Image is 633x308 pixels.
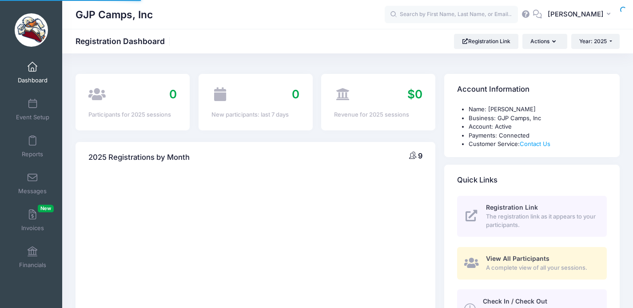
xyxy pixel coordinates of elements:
input: Search by First Name, Last Name, or Email... [385,6,518,24]
button: Actions [522,34,567,49]
li: Business: GJP Camps, Inc [469,114,607,123]
span: Invoices [21,224,44,232]
span: $0 [407,87,422,101]
span: Event Setup [16,113,49,121]
a: Contact Us [520,140,550,147]
span: 0 [292,87,299,101]
img: GJP Camps, Inc [15,13,48,47]
a: View All Participants A complete view of all your sessions. [457,247,607,280]
a: Financials [12,242,54,273]
li: Account: Active [469,122,607,131]
span: 0 [169,87,177,101]
a: Registration Link The registration link as it appears to your participants. [457,196,607,237]
span: A complete view of all your sessions. [486,263,597,272]
span: Messages [18,187,47,195]
span: Reports [22,150,43,158]
span: 9 [418,151,422,160]
span: Year: 2025 [579,38,607,45]
button: Year: 2025 [571,34,620,49]
a: Reports [12,131,54,162]
span: Dashboard [18,77,48,84]
h4: Account Information [457,77,529,102]
h1: GJP Camps, Inc [76,4,153,25]
a: Registration Link [454,34,518,49]
div: New participants: last 7 days [211,110,300,119]
span: The registration link as it appears to your participants. [486,212,597,230]
h4: 2025 Registrations by Month [88,145,190,170]
a: InvoicesNew [12,205,54,236]
li: Name: [PERSON_NAME] [469,105,607,114]
span: View All Participants [486,255,549,262]
a: Dashboard [12,57,54,88]
h4: Quick Links [457,167,498,193]
li: Customer Service: [469,140,607,149]
span: Registration Link [486,203,538,211]
button: [PERSON_NAME] [542,4,620,25]
a: Event Setup [12,94,54,125]
h1: Registration Dashboard [76,36,172,46]
li: Payments: Connected [469,131,607,140]
div: Revenue for 2025 sessions [334,110,422,119]
span: Financials [19,261,46,269]
a: Messages [12,168,54,199]
span: [PERSON_NAME] [548,9,604,19]
div: Participants for 2025 sessions [88,110,177,119]
span: Check In / Check Out [483,297,547,305]
span: New [38,205,54,212]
